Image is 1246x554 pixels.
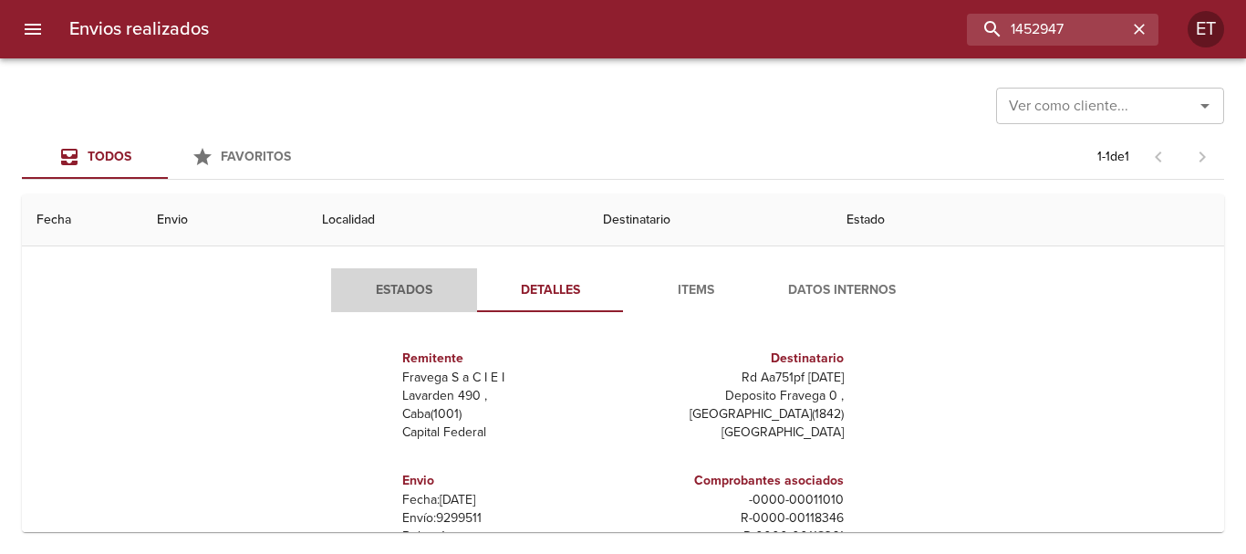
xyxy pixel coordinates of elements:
th: Envio [142,194,308,246]
p: [GEOGRAPHIC_DATA] ( 1842 ) [630,405,844,423]
h6: Envios realizados [69,15,209,44]
span: Detalles [488,279,612,302]
p: Bultos: 1 [402,528,616,546]
span: Estados [342,279,466,302]
p: R - 0000 - 00118361 [630,528,844,546]
p: 1 - 1 de 1 [1097,148,1129,166]
span: Items [634,279,758,302]
p: [GEOGRAPHIC_DATA] [630,423,844,442]
span: Favoritos [221,149,291,164]
p: Capital Federal [402,423,616,442]
p: Deposito Fravega 0 , [630,387,844,405]
h6: Comprobantes asociados [630,471,844,491]
th: Estado [832,194,1224,246]
p: - 0000 - 00011010 [630,491,844,509]
p: R - 0000 - 00118346 [630,509,844,528]
th: Fecha [22,194,142,246]
p: Fecha: [DATE] [402,491,616,509]
p: Rd Aa751pf [DATE] [630,369,844,387]
h6: Remitente [402,349,616,369]
th: Localidad [307,194,587,246]
input: buscar [967,14,1127,46]
span: Todos [88,149,131,164]
button: menu [11,7,55,51]
div: Tabs detalle de guia [331,268,915,312]
th: Destinatario [588,194,832,246]
div: ET [1188,11,1224,47]
p: Caba ( 1001 ) [402,405,616,423]
p: Lavarden 490 , [402,387,616,405]
span: Datos Internos [780,279,904,302]
p: Fravega S a C I E I [402,369,616,387]
div: Tabs Envios [22,135,314,179]
h6: Envio [402,471,616,491]
button: Abrir [1192,93,1218,119]
h6: Destinatario [630,349,844,369]
p: Envío: 9299511 [402,509,616,528]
